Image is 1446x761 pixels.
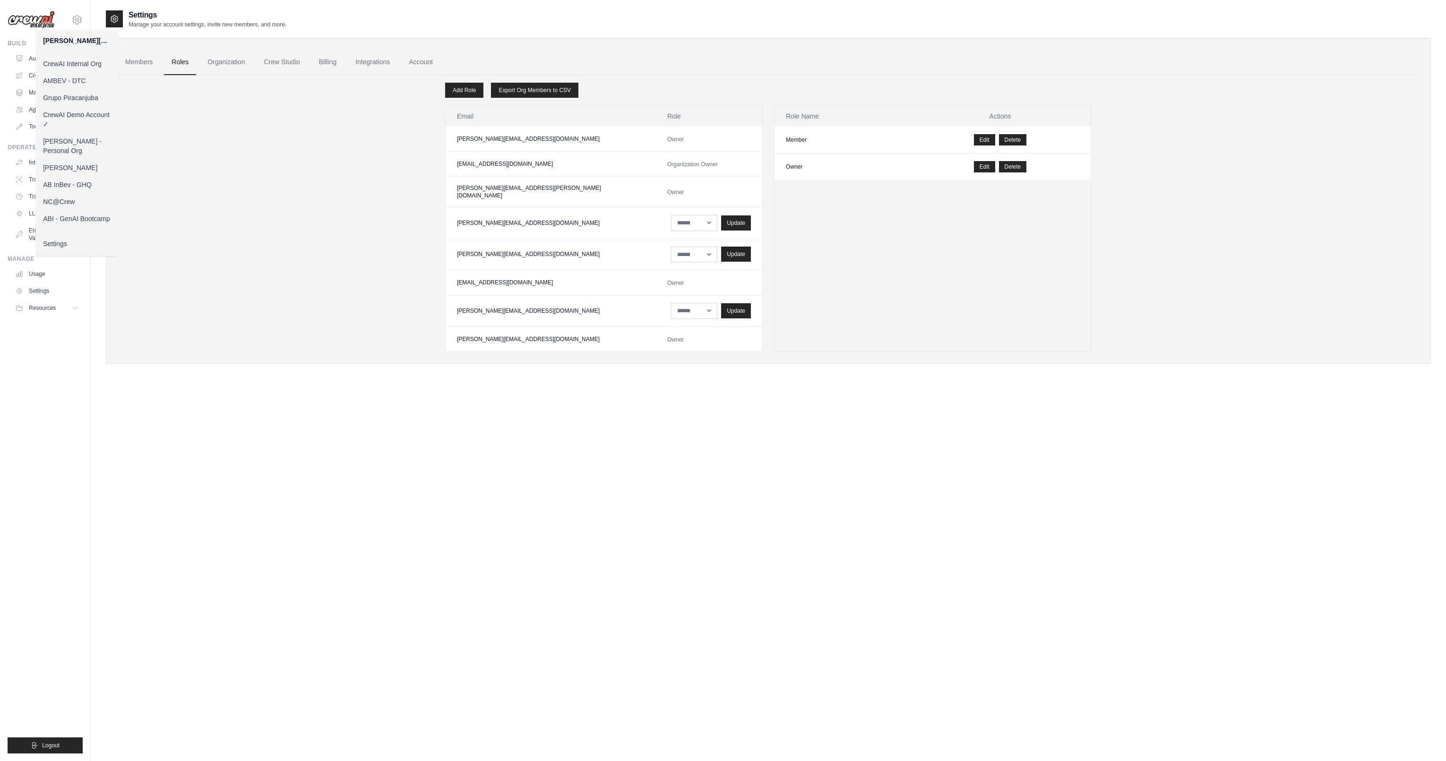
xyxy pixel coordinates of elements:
[29,304,56,312] span: Resources
[348,50,397,75] a: Integrations
[35,159,119,176] a: [PERSON_NAME]
[11,68,83,83] a: Crew Studio
[721,303,751,318] button: Update
[35,72,119,89] a: AMBEV - DTC
[446,152,656,177] td: [EMAIL_ADDRESS][DOMAIN_NAME]
[667,280,684,286] span: Owner
[311,50,344,75] a: Billing
[8,144,83,151] div: Operate
[257,50,308,75] a: Crew Studio
[8,11,55,29] img: Logo
[446,239,656,270] td: [PERSON_NAME][EMAIL_ADDRESS][DOMAIN_NAME]
[974,161,995,172] a: Edit
[35,89,119,106] a: Grupo Piracanjuba
[11,300,83,316] button: Resources
[35,55,119,72] a: CrewAI Internal Org
[446,106,656,127] th: Email
[999,134,1027,145] button: Delete
[11,223,83,246] a: Environment Variables
[446,270,656,295] td: [EMAIL_ADDRESS][DOMAIN_NAME]
[775,154,909,180] td: Owner
[656,106,762,127] th: Role
[8,40,83,47] div: Build
[11,266,83,282] a: Usage
[775,106,909,127] th: Role Name
[446,326,656,351] td: [PERSON_NAME][EMAIL_ADDRESS][DOMAIN_NAME]
[11,189,83,204] a: Trace Events
[11,283,83,299] a: Settings
[35,106,119,133] a: CrewAI Demo Account ✓
[446,207,656,239] td: [PERSON_NAME][EMAIL_ADDRESS][DOMAIN_NAME]
[200,50,252,75] a: Organization
[721,247,751,262] button: Update
[667,336,684,343] span: Owner
[775,127,909,154] td: Member
[35,193,119,210] a: NC@Crew
[8,737,83,753] button: Logout
[909,106,1091,127] th: Actions
[11,51,83,66] a: Automations
[42,742,60,749] span: Logout
[11,172,83,187] a: Traces
[8,255,83,263] div: Manage
[446,295,656,327] td: [PERSON_NAME][EMAIL_ADDRESS][DOMAIN_NAME]
[35,133,119,159] a: [PERSON_NAME] - Personal Org
[667,136,684,143] span: Owner
[446,127,656,152] td: [PERSON_NAME][EMAIL_ADDRESS][DOMAIN_NAME]
[11,85,83,100] a: Marketplace
[721,215,751,231] button: Update
[667,189,684,196] span: Owner
[11,206,83,221] a: LLM Connections
[35,210,119,227] a: ABI - GenAI Bootcamp
[35,235,119,252] a: Settings
[446,177,656,207] td: [PERSON_NAME][EMAIL_ADDRESS][PERSON_NAME][DOMAIN_NAME]
[129,9,286,21] h2: Settings
[35,176,119,193] a: AB InBev - GHQ
[118,50,160,75] a: Members
[974,134,995,145] a: Edit
[129,21,286,28] p: Manage your account settings, invite new members, and more.
[999,161,1027,172] button: Delete
[43,36,111,45] div: [PERSON_NAME][EMAIL_ADDRESS][DOMAIN_NAME]
[445,83,483,98] a: Add Role
[11,119,83,134] a: Tool Registry
[401,50,440,75] a: Account
[491,83,578,98] a: Export Org Members to CSV
[667,161,718,168] span: Organization Owner
[164,50,196,75] a: Roles
[11,155,83,170] a: Integrations
[11,102,83,117] a: Agents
